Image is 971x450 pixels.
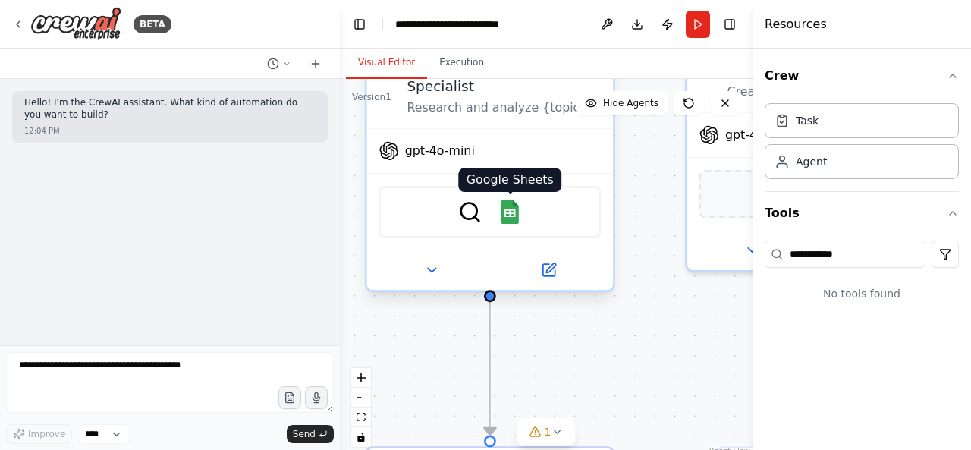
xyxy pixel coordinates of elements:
div: Create comprehensive, SEO-optimized blog content for {topic} based on keyword research, incorpora... [727,84,922,100]
button: zoom in [351,368,371,388]
button: Send [287,425,334,443]
div: Agent [796,154,827,169]
button: Hide right sidebar [719,14,740,35]
img: Logo [30,7,121,41]
button: toggle interactivity [351,427,371,447]
button: Start a new chat [303,55,328,73]
nav: breadcrumb [395,17,539,32]
button: Execution [427,47,496,79]
button: Improve [6,424,72,444]
button: Tools [765,192,959,234]
button: Open in side panel [492,258,605,282]
button: Crew [765,55,959,97]
button: Upload files [278,386,301,409]
p: Hello! I'm the CrewAI assistant. What kind of automation do you want to build? [24,97,316,121]
div: Crew [765,97,959,191]
button: Click to speak your automation idea [305,386,328,409]
span: gpt-4o-mini [725,127,795,143]
span: Improve [28,428,65,440]
span: 1 [545,424,551,439]
g: Edge from 0cb42d0b-d067-4d36-8e21-731c261d7ec0 to 363aa82d-4c5a-41fb-97cc-a23e93bdba81 [480,301,500,435]
img: SerperDevTool [458,200,482,225]
button: Visual Editor [346,47,427,79]
div: Version 1 [352,91,391,103]
button: Hide left sidebar [349,14,370,35]
span: Send [293,428,316,440]
span: Hide Agents [603,97,658,109]
div: BETA [134,15,171,33]
button: zoom out [351,388,371,408]
button: Switch to previous chat [261,55,297,73]
button: 1 [517,418,576,446]
div: No tools found [765,274,959,313]
div: SEO Content WriterCreate comprehensive, SEO-optimized blog content for {topic} based on keyword r... [685,46,935,272]
button: fit view [351,408,371,427]
div: 12:04 PM [24,125,60,137]
div: SEO Keyword Research SpecialistResearch and analyze {topic} keywords for SEO blog content, identi... [365,46,615,296]
div: Research and analyze {topic} keywords for SEO blog content, identifying primary and secondary key... [407,100,601,116]
img: Google Sheets [498,200,522,225]
span: gpt-4o-mini [405,143,475,159]
div: React Flow controls [351,368,371,447]
div: Tools [765,234,959,326]
div: Task [796,113,819,128]
button: Hide Agents [576,91,668,115]
h4: Resources [765,15,827,33]
div: SEO Keyword Research Specialist [407,56,601,96]
div: SEO Content Writer [727,60,922,80]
